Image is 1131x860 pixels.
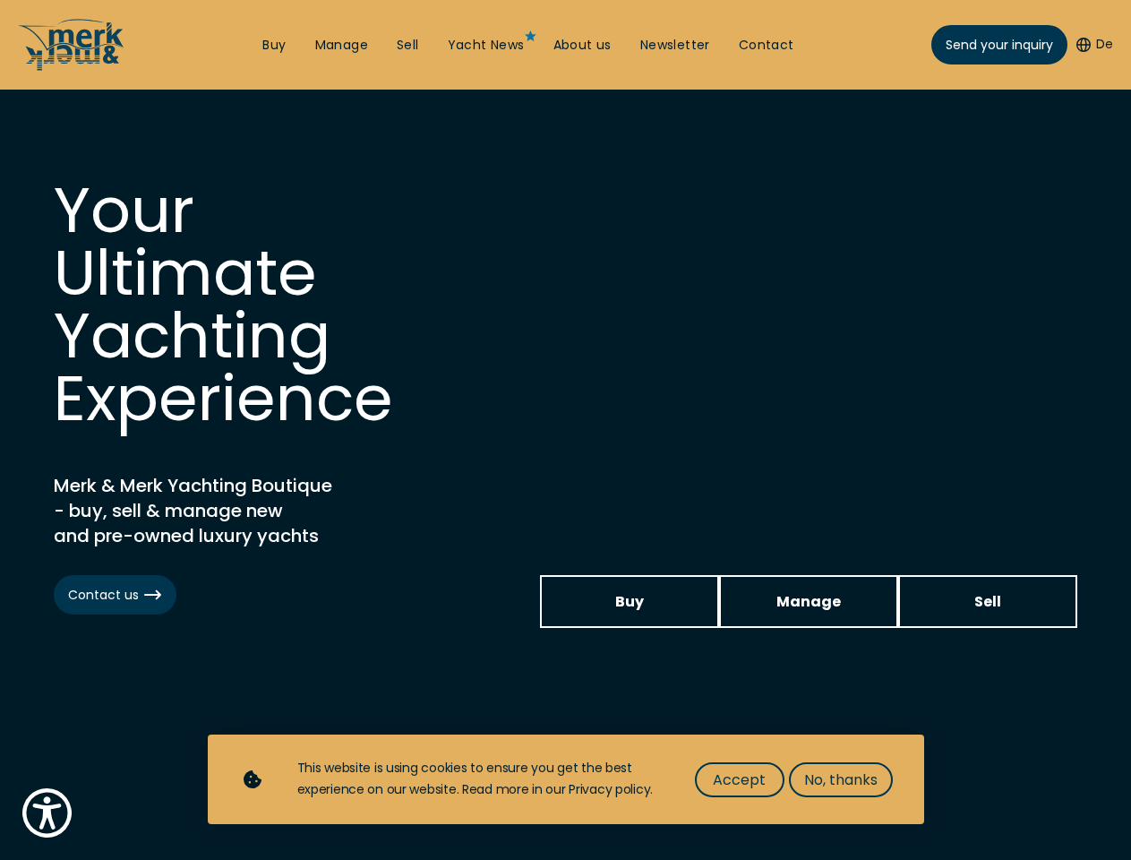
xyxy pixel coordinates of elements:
a: Sell [397,37,419,55]
a: Buy [262,37,286,55]
a: Manage [315,37,368,55]
a: Send your inquiry [931,25,1067,64]
a: Manage [719,575,898,628]
a: Privacy policy [569,780,650,798]
a: Yacht News [448,37,525,55]
div: This website is using cookies to ensure you get the best experience on our website. Read more in ... [297,758,659,801]
button: No, thanks [789,762,893,797]
span: Buy [615,590,644,613]
a: Sell [898,575,1077,628]
span: Contact us [68,586,162,605]
h2: Merk & Merk Yachting Boutique - buy, sell & manage new and pre-owned luxury yachts [54,473,501,548]
button: Accept [695,762,784,797]
a: Contact us [54,575,176,615]
span: No, thanks [804,769,878,791]
a: Contact [739,37,794,55]
span: Sell [974,590,1001,613]
a: About us [553,37,612,55]
span: Manage [776,590,841,613]
button: De [1076,36,1113,54]
a: Buy [540,575,719,628]
h1: Your Ultimate Yachting Experience [54,179,412,430]
button: Show Accessibility Preferences [18,784,76,842]
span: Send your inquiry [946,36,1053,55]
a: Newsletter [640,37,710,55]
span: Accept [713,769,766,791]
